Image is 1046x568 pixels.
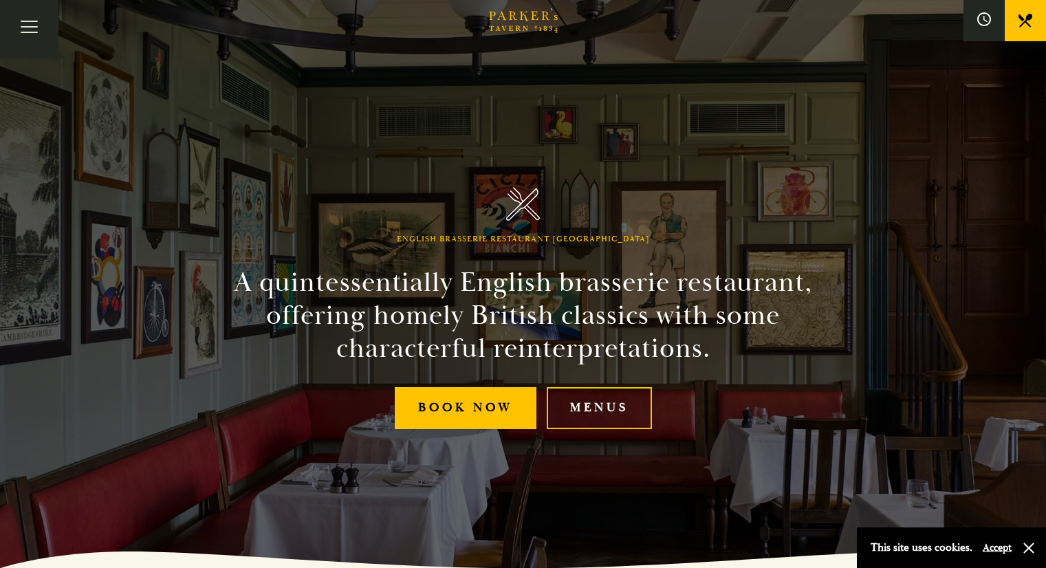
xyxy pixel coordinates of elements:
[547,387,652,429] a: Menus
[506,187,540,221] img: Parker's Tavern Brasserie Cambridge
[395,387,536,429] a: Book Now
[397,234,650,244] h1: English Brasserie Restaurant [GEOGRAPHIC_DATA]
[871,538,972,558] p: This site uses cookies.
[983,541,1012,554] button: Accept
[1022,541,1036,555] button: Close and accept
[210,266,837,365] h2: A quintessentially English brasserie restaurant, offering homely British classics with some chara...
